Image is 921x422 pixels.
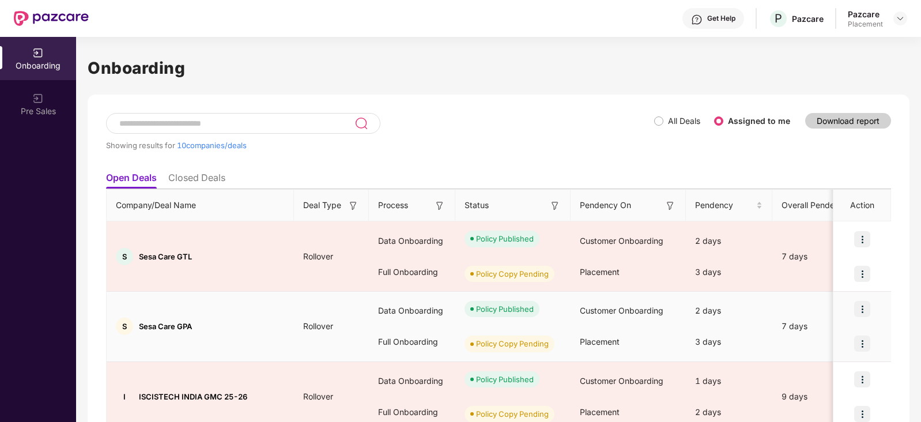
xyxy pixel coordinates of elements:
div: Data Onboarding [369,225,455,257]
span: P [775,12,782,25]
span: ISCISTECH INDIA GMC 25-26 [139,392,247,401]
div: 2 days [686,225,772,257]
span: Sesa Care GPA [139,322,192,331]
label: Assigned to me [728,116,790,126]
div: Data Onboarding [369,366,455,397]
span: Pendency [695,199,754,212]
div: I [116,388,133,405]
div: S [116,248,133,265]
span: Status [465,199,489,212]
div: Policy Copy Pending [476,268,549,280]
span: Placement [580,267,620,277]
img: svg+xml;base64,PHN2ZyB3aWR0aD0iMTYiIGhlaWdodD0iMTYiIHZpZXdCb3g9IjAgMCAxNiAxNiIgZmlsbD0ibm9uZSIgeG... [348,200,359,212]
img: svg+xml;base64,PHN2ZyBpZD0iSGVscC0zMngzMiIgeG1sbnM9Imh0dHA6Ly93d3cudzMub3JnLzIwMDAvc3ZnIiB3aWR0aD... [691,14,703,25]
img: icon [854,371,870,387]
div: Policy Published [476,374,534,385]
img: svg+xml;base64,PHN2ZyB3aWR0aD0iMjAiIGhlaWdodD0iMjAiIHZpZXdCb3g9IjAgMCAyMCAyMCIgZmlsbD0ibm9uZSIgeG... [32,93,44,104]
div: Policy Copy Pending [476,338,549,349]
span: Pendency On [580,199,631,212]
div: Policy Published [476,303,534,315]
span: Customer Onboarding [580,306,663,315]
div: S [116,318,133,335]
div: Policy Published [476,233,534,244]
span: Customer Onboarding [580,376,663,386]
th: Action [833,190,891,221]
span: Placement [580,337,620,346]
div: 3 days [686,257,772,288]
img: svg+xml;base64,PHN2ZyB3aWR0aD0iMTYiIGhlaWdodD0iMTYiIHZpZXdCb3g9IjAgMCAxNiAxNiIgZmlsbD0ibm9uZSIgeG... [434,200,446,212]
span: Process [378,199,408,212]
img: icon [854,336,870,352]
img: icon [854,301,870,317]
div: Full Onboarding [369,257,455,288]
span: 10 companies/deals [177,141,247,150]
div: Data Onboarding [369,295,455,326]
div: Get Help [707,14,735,23]
div: 9 days [772,390,870,403]
span: Sesa Care GTL [139,252,192,261]
div: Policy Copy Pending [476,408,549,420]
span: Placement [580,407,620,417]
div: Full Onboarding [369,326,455,357]
img: svg+xml;base64,PHN2ZyB3aWR0aD0iMjAiIGhlaWdodD0iMjAiIHZpZXdCb3g9IjAgMCAyMCAyMCIgZmlsbD0ibm9uZSIgeG... [32,47,44,59]
img: icon [854,231,870,247]
img: svg+xml;base64,PHN2ZyB3aWR0aD0iMjQiIGhlaWdodD0iMjUiIHZpZXdCb3g9IjAgMCAyNCAyNSIgZmlsbD0ibm9uZSIgeG... [354,116,368,130]
div: Placement [848,20,883,29]
img: svg+xml;base64,PHN2ZyB3aWR0aD0iMTYiIGhlaWdodD0iMTYiIHZpZXdCb3g9IjAgMCAxNiAxNiIgZmlsbD0ibm9uZSIgeG... [549,200,561,212]
th: Overall Pendency [772,190,870,221]
img: svg+xml;base64,PHN2ZyB3aWR0aD0iMTYiIGhlaWdodD0iMTYiIHZpZXdCb3g9IjAgMCAxNiAxNiIgZmlsbD0ibm9uZSIgeG... [665,200,676,212]
th: Company/Deal Name [107,190,294,221]
div: Pazcare [848,9,883,20]
div: 7 days [772,320,870,333]
button: Download report [805,113,891,129]
div: 3 days [686,326,772,357]
th: Pendency [686,190,772,221]
span: Deal Type [303,199,341,212]
div: 2 days [686,295,772,326]
div: Pazcare [792,13,824,24]
li: Open Deals [106,172,157,189]
div: 7 days [772,250,870,263]
img: svg+xml;base64,PHN2ZyBpZD0iRHJvcGRvd24tMzJ4MzIiIHhtbG5zPSJodHRwOi8vd3d3LnczLm9yZy8yMDAwL3N2ZyIgd2... [896,14,905,23]
span: Rollover [294,251,342,261]
span: Rollover [294,321,342,331]
img: New Pazcare Logo [14,11,89,26]
li: Closed Deals [168,172,225,189]
span: Rollover [294,391,342,401]
h1: Onboarding [88,55,909,81]
div: 1 days [686,366,772,397]
span: Customer Onboarding [580,236,663,246]
img: icon [854,266,870,282]
div: Showing results for [106,141,654,150]
img: icon [854,406,870,422]
label: All Deals [668,116,700,126]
